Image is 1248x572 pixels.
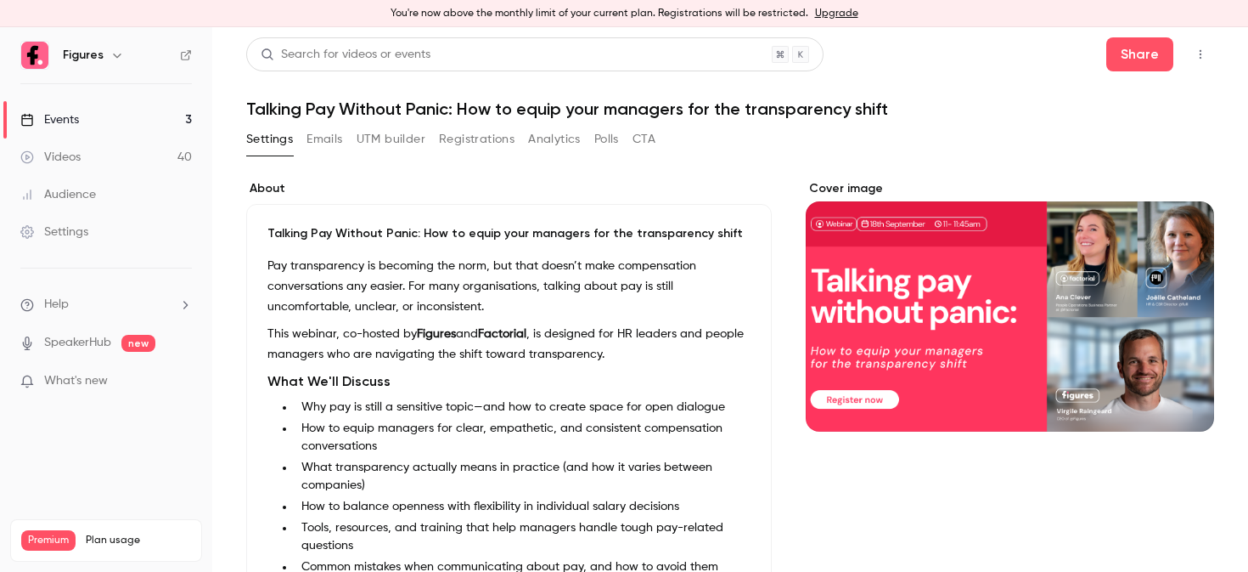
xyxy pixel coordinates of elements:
li: How to equip managers for clear, empathetic, and consistent compensation conversations [295,420,750,456]
p: This webinar, co-hosted by and , is designed for HR leaders and people managers who are navigatin... [267,324,750,365]
iframe: Noticeable Trigger [171,374,192,389]
button: Share [1106,37,1173,71]
li: Tools, resources, and training that help managers handle tough pay-related questions [295,519,750,555]
a: Upgrade [815,7,858,20]
button: CTA [632,126,655,153]
p: Talking Pay Without Panic: How to equip your managers for the transparency shift [267,225,750,242]
h3: What We'll Discuss [267,371,750,392]
button: UTM builder [357,126,425,153]
h1: Talking Pay Without Panic: How to equip your managers for the transparency shift [246,99,1214,119]
div: Events [20,111,79,128]
button: Settings [246,126,293,153]
div: Search for videos or events [261,46,430,64]
img: Figures [21,42,48,69]
li: What transparency actually means in practice (and how it varies between companies) [295,459,750,495]
strong: Figures [417,328,456,340]
label: About [246,180,772,197]
span: What's new [44,372,108,390]
label: Cover image [806,180,1214,197]
li: How to balance openness with flexibility in individual salary decisions [295,498,750,516]
li: Why pay is still a sensitive topic—and how to create space for open dialogue [295,399,750,416]
li: help-dropdown-opener [20,296,192,314]
section: Cover image [806,180,1214,432]
span: Premium [21,530,76,551]
button: Polls [594,126,619,153]
div: Settings [20,224,88,241]
strong: Factorial [478,328,526,340]
div: Videos [20,149,81,166]
span: Help [44,296,69,314]
a: SpeakerHub [44,334,111,352]
button: Analytics [528,126,581,153]
p: Pay transparency is becoming the norm, but that doesn’t make compensation conversations any easie... [267,256,750,317]
div: Audience [20,186,96,203]
h6: Figures [63,47,104,64]
button: Registrations [439,126,514,153]
button: Emails [306,126,342,153]
span: new [121,335,155,352]
span: Plan usage [86,534,191,547]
